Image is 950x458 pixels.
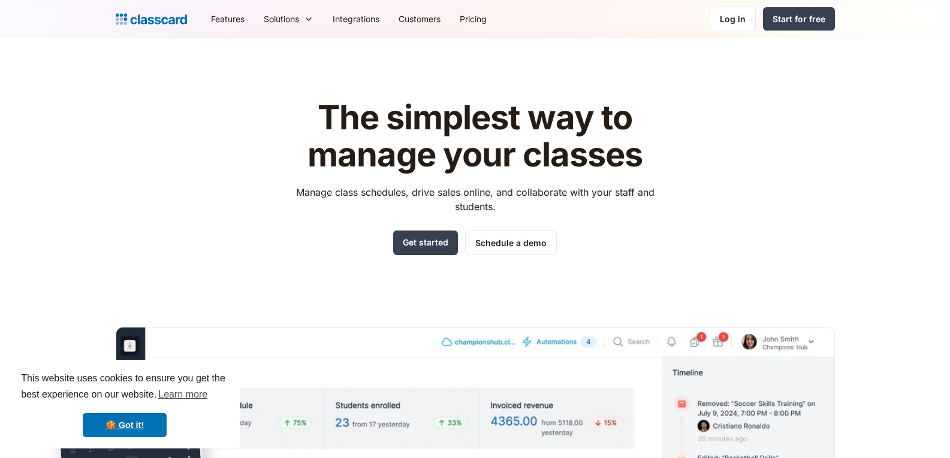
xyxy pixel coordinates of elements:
div: Solutions [254,5,323,32]
h1: The simplest way to manage your classes [285,99,665,173]
a: home [116,11,187,28]
div: Log in [720,13,746,25]
a: Get started [393,230,458,255]
div: cookieconsent [10,360,240,448]
div: Solutions [264,13,299,25]
a: Integrations [323,5,389,32]
div: Start for free [773,13,825,25]
a: dismiss cookie message [83,413,167,437]
p: Manage class schedules, drive sales online, and collaborate with your staff and students. [285,185,665,214]
span: This website uses cookies to ensure you get the best experience on our website. [21,371,228,404]
a: Pricing [450,5,496,32]
a: Features [201,5,254,32]
a: Customers [389,5,450,32]
a: learn more about cookies [156,386,209,404]
a: Schedule a demo [465,230,557,255]
a: Log in [710,7,756,31]
a: Start for free [763,7,835,31]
